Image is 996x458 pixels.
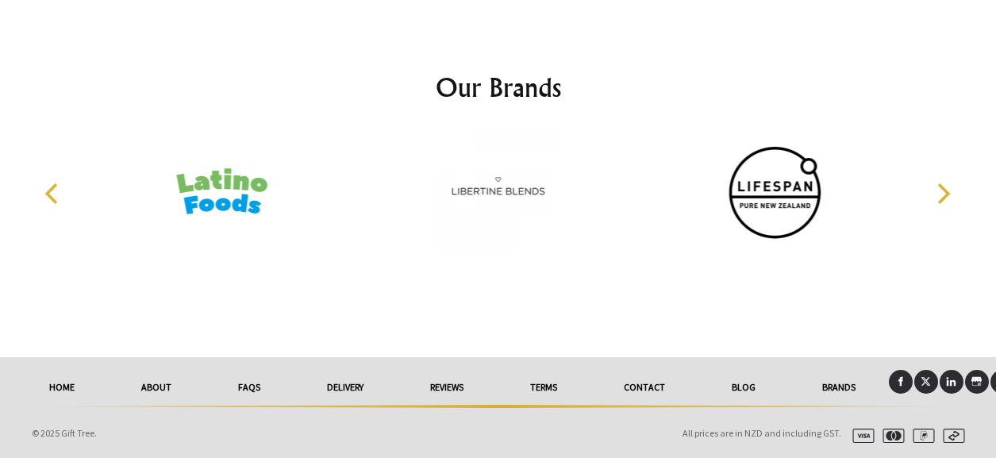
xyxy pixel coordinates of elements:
a: reviews [397,370,497,405]
span: All prices are in NZD and including GST. [683,427,841,439]
span: © 2025 Gift Tree. [32,427,97,439]
a: HOME [16,370,108,405]
img: paypal.svg [906,429,935,443]
a: Facebook [889,370,913,394]
a: LinkedIn [940,370,963,394]
a: Terms [497,370,590,405]
button: Previous [37,176,71,211]
a: FAQs [205,370,294,405]
img: Libertine Blends [419,132,578,251]
a: X (Twitter) [914,370,938,394]
img: mastercard.svg [876,429,905,443]
a: Brands [789,370,889,405]
img: visa.svg [846,429,875,443]
a: Blog [698,370,789,405]
a: About [108,370,205,405]
img: Lifespan [695,132,854,251]
img: Latino Foods [142,132,301,251]
a: delivery [294,370,397,405]
a: Contact [590,370,698,405]
img: afterpay.svg [936,429,965,443]
h2: Our Brands [29,68,968,106]
button: Next [925,176,960,211]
